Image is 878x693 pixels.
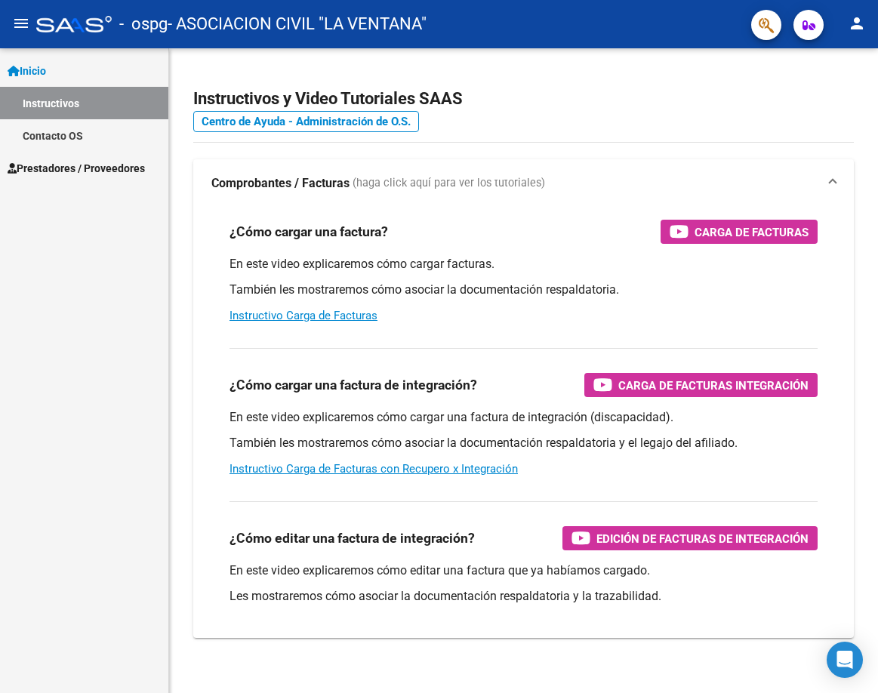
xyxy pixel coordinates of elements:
a: Instructivo Carga de Facturas [230,309,377,322]
span: Edición de Facturas de integración [596,529,809,548]
p: También les mostraremos cómo asociar la documentación respaldatoria. [230,282,818,298]
span: (haga click aquí para ver los tutoriales) [353,175,545,192]
button: Edición de Facturas de integración [562,526,818,550]
p: En este video explicaremos cómo cargar facturas. [230,256,818,273]
div: Comprobantes / Facturas (haga click aquí para ver los tutoriales) [193,208,854,638]
p: Les mostraremos cómo asociar la documentación respaldatoria y la trazabilidad. [230,588,818,605]
strong: Comprobantes / Facturas [211,175,350,192]
a: Centro de Ayuda - Administración de O.S. [193,111,419,132]
span: Carga de Facturas [695,223,809,242]
p: También les mostraremos cómo asociar la documentación respaldatoria y el legajo del afiliado. [230,435,818,451]
button: Carga de Facturas Integración [584,373,818,397]
h3: ¿Cómo cargar una factura de integración? [230,374,477,396]
p: En este video explicaremos cómo cargar una factura de integración (discapacidad). [230,409,818,426]
mat-icon: menu [12,14,30,32]
mat-icon: person [848,14,866,32]
span: Inicio [8,63,46,79]
span: Carga de Facturas Integración [618,376,809,395]
h3: ¿Cómo editar una factura de integración? [230,528,475,549]
p: En este video explicaremos cómo editar una factura que ya habíamos cargado. [230,562,818,579]
mat-expansion-panel-header: Comprobantes / Facturas (haga click aquí para ver los tutoriales) [193,159,854,208]
span: Prestadores / Proveedores [8,160,145,177]
div: Open Intercom Messenger [827,642,863,678]
button: Carga de Facturas [661,220,818,244]
h2: Instructivos y Video Tutoriales SAAS [193,85,854,113]
a: Instructivo Carga de Facturas con Recupero x Integración [230,462,518,476]
span: - ASOCIACION CIVIL "LA VENTANA" [168,8,427,41]
span: - ospg [119,8,168,41]
h3: ¿Cómo cargar una factura? [230,221,388,242]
